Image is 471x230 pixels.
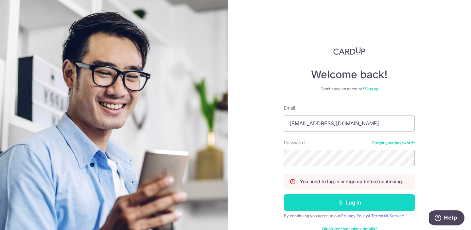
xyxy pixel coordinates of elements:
[365,86,378,91] a: Sign up
[284,115,415,132] input: Enter your Email
[284,105,295,111] label: Email
[284,68,415,81] h4: Welcome back!
[284,194,415,211] button: Log in
[371,213,404,218] a: Terms Of Service
[300,178,403,185] p: You need to log in or sign up before continuing.
[429,210,464,227] iframe: Opens a widget where you can find more information
[284,213,415,219] div: By continuing you agree to our &
[284,139,305,146] label: Password
[333,47,365,55] img: CardUp Logo
[284,86,415,92] div: Don’t have an account?
[341,213,368,218] a: Privacy Policy
[372,140,415,146] a: Forgot your password?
